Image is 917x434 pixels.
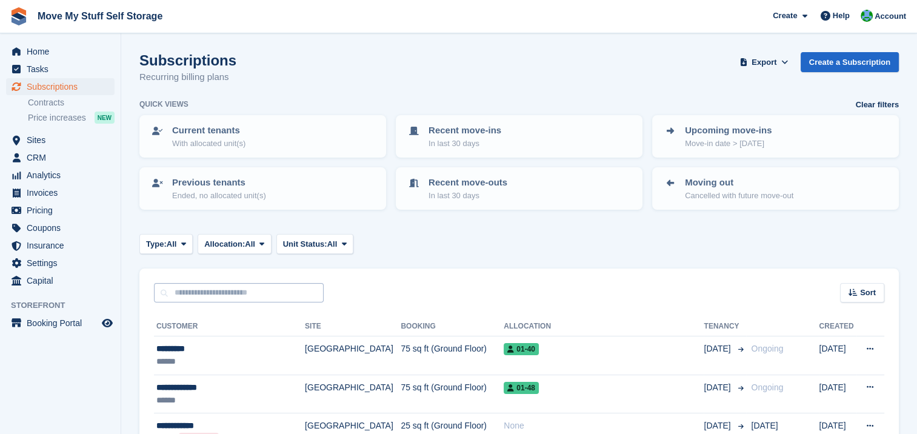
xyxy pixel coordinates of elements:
button: Type: All [139,234,193,254]
p: Upcoming move-ins [685,124,772,138]
a: menu [6,237,115,254]
span: All [327,238,338,250]
span: Coupons [27,219,99,236]
span: Price increases [28,112,86,124]
td: [GEOGRAPHIC_DATA] [305,336,401,375]
td: [GEOGRAPHIC_DATA] [305,375,401,413]
span: [DATE] [704,419,733,432]
a: menu [6,43,115,60]
span: Account [875,10,906,22]
div: None [504,419,704,432]
a: menu [6,184,115,201]
button: Allocation: All [198,234,272,254]
span: Allocation: [204,238,245,250]
p: Ended, no allocated unit(s) [172,190,266,202]
span: 01-48 [504,382,539,394]
span: [DATE] [751,421,778,430]
th: Booking [401,317,504,336]
a: menu [6,132,115,149]
a: menu [6,78,115,95]
td: [DATE] [819,375,856,413]
a: Current tenants With allocated unit(s) [141,116,385,156]
th: Customer [154,317,305,336]
span: Subscriptions [27,78,99,95]
p: Recurring billing plans [139,70,236,84]
th: Created [819,317,856,336]
a: Move My Stuff Self Storage [33,6,167,26]
span: Ongoing [751,382,783,392]
button: Unit Status: All [276,234,353,254]
a: menu [6,315,115,332]
a: Recent move-ins In last 30 days [397,116,641,156]
p: Previous tenants [172,176,266,190]
span: Sites [27,132,99,149]
span: Capital [27,272,99,289]
span: Unit Status: [283,238,327,250]
a: menu [6,167,115,184]
p: Moving out [685,176,793,190]
a: Clear filters [855,99,899,111]
p: With allocated unit(s) [172,138,245,150]
span: Type: [146,238,167,250]
p: Move-in date > [DATE] [685,138,772,150]
span: Analytics [27,167,99,184]
span: Create [773,10,797,22]
img: Dan [861,10,873,22]
span: 01-40 [504,343,539,355]
td: [DATE] [819,336,856,375]
a: menu [6,149,115,166]
a: Upcoming move-ins Move-in date > [DATE] [653,116,898,156]
span: All [245,238,255,250]
span: Invoices [27,184,99,201]
span: Export [752,56,776,68]
a: Recent move-outs In last 30 days [397,169,641,209]
span: Settings [27,255,99,272]
button: Export [738,52,791,72]
a: Create a Subscription [801,52,899,72]
a: menu [6,61,115,78]
span: Tasks [27,61,99,78]
h1: Subscriptions [139,52,236,68]
th: Allocation [504,317,704,336]
span: Booking Portal [27,315,99,332]
td: 75 sq ft (Ground Floor) [401,336,504,375]
th: Site [305,317,401,336]
a: Preview store [100,316,115,330]
span: Help [833,10,850,22]
span: CRM [27,149,99,166]
img: stora-icon-8386f47178a22dfd0bd8f6a31ec36ba5ce8667c1dd55bd0f319d3a0aa187defe.svg [10,7,28,25]
span: Insurance [27,237,99,254]
p: Cancelled with future move-out [685,190,793,202]
span: [DATE] [704,342,733,355]
span: Pricing [27,202,99,219]
p: Recent move-outs [428,176,507,190]
a: menu [6,219,115,236]
h6: Quick views [139,99,188,110]
a: Moving out Cancelled with future move-out [653,169,898,209]
p: Recent move-ins [428,124,501,138]
a: Price increases NEW [28,111,115,124]
a: Contracts [28,97,115,109]
p: In last 30 days [428,138,501,150]
span: Sort [860,287,876,299]
span: Storefront [11,299,121,312]
span: Ongoing [751,344,783,353]
a: menu [6,272,115,289]
div: NEW [95,112,115,124]
a: menu [6,255,115,272]
p: Current tenants [172,124,245,138]
td: 75 sq ft (Ground Floor) [401,375,504,413]
p: In last 30 days [428,190,507,202]
span: Home [27,43,99,60]
th: Tenancy [704,317,746,336]
span: All [167,238,177,250]
a: Previous tenants Ended, no allocated unit(s) [141,169,385,209]
span: [DATE] [704,381,733,394]
a: menu [6,202,115,219]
